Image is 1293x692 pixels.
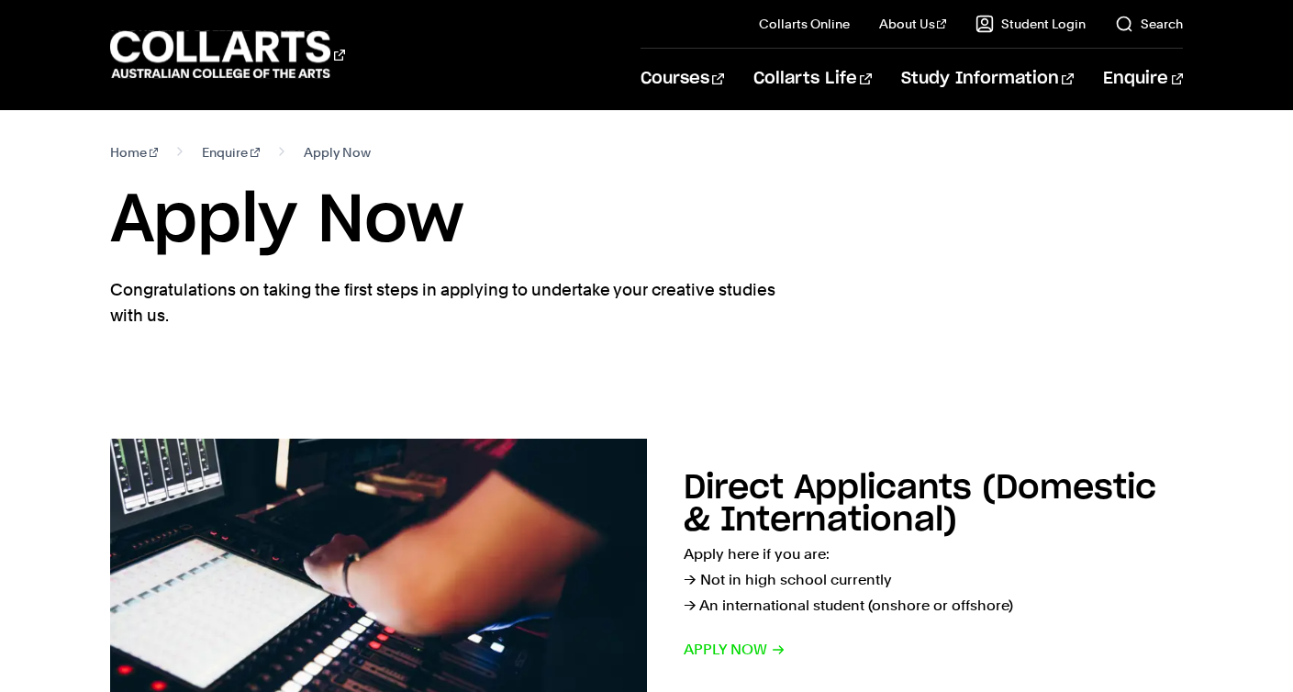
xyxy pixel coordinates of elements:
[1103,49,1183,109] a: Enquire
[110,28,345,81] div: Go to homepage
[304,140,371,165] span: Apply Now
[110,277,780,329] p: Congratulations on taking the first steps in applying to undertake your creative studies with us.
[901,49,1074,109] a: Study Information
[684,637,786,663] span: Apply now
[753,49,872,109] a: Collarts Life
[641,49,724,109] a: Courses
[110,180,1184,262] h1: Apply Now
[1115,15,1183,33] a: Search
[759,15,850,33] a: Collarts Online
[879,15,947,33] a: About Us
[975,15,1086,33] a: Student Login
[110,140,159,165] a: Home
[684,541,1184,619] p: Apply here if you are: → Not in high school currently → An international student (onshore or offs...
[684,472,1156,537] h2: Direct Applicants (Domestic & International)
[202,140,260,165] a: Enquire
